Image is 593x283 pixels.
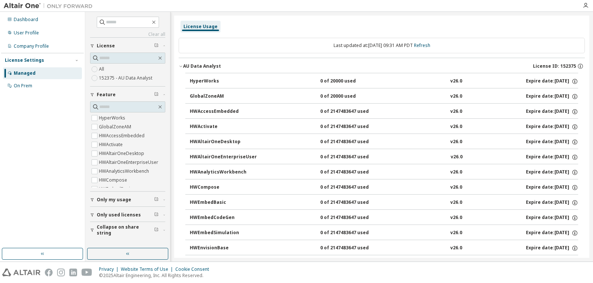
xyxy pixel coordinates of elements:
[154,92,159,98] span: Clear filter
[90,38,165,54] button: License
[190,154,257,161] div: HWAltairOneEnterpriseUser
[320,93,387,100] div: 0 of 20000 used
[450,169,462,176] div: v26.0
[97,197,131,203] span: Only my usage
[320,215,387,221] div: 0 of 2147483647 used
[14,30,39,36] div: User Profile
[190,164,578,181] button: HWAnalyticsWorkbench0 of 2147483647 usedv26.0Expire date:[DATE]
[179,38,585,53] div: Last updated at: [DATE] 09:31 AM PDT
[154,43,159,49] span: Clear filter
[45,269,53,276] img: facebook.svg
[414,42,430,48] a: Refresh
[320,108,387,115] div: 0 of 2147483647 used
[320,245,387,252] div: 0 of 2147483647 used
[99,185,134,193] label: HWEmbedBasic
[526,78,578,85] div: Expire date: [DATE]
[97,43,115,49] span: License
[190,124,256,130] div: HWActivate
[99,149,146,158] label: HWAltairOneDesktop
[190,255,578,272] button: HWEnvisionUserFloat0 of 2147483647 usedv26.0Expire date:[DATE]
[450,124,462,130] div: v26.0
[526,245,578,252] div: Expire date: [DATE]
[97,224,154,236] span: Collapse on share string
[526,169,578,176] div: Expire date: [DATE]
[99,131,146,140] label: HWAccessEmbedded
[14,17,38,23] div: Dashboard
[190,108,256,115] div: HWAccessEmbedded
[450,230,462,236] div: v26.0
[99,74,154,82] label: 152375 - AU Data Analyst
[121,266,175,272] div: Website Terms of Use
[450,215,462,221] div: v26.0
[190,93,256,100] div: GlobalZoneAM
[183,24,218,30] div: License Usage
[190,225,578,241] button: HWEmbedSimulation0 of 2147483647 usedv26.0Expire date:[DATE]
[179,58,585,74] button: AU Data AnalystLicense ID: 152375
[190,78,256,85] div: HyperWorks
[526,184,578,191] div: Expire date: [DATE]
[4,2,96,10] img: Altair One
[526,230,578,236] div: Expire date: [DATE]
[154,212,159,218] span: Clear filter
[450,245,462,252] div: v26.0
[190,210,578,226] button: HWEmbedCodeGen0 of 2147483647 usedv26.0Expire date:[DATE]
[190,199,256,206] div: HWEmbedBasic
[451,154,463,161] div: v26.0
[450,139,462,145] div: v26.0
[190,195,578,211] button: HWEmbedBasic0 of 2147483647 usedv26.0Expire date:[DATE]
[97,212,141,218] span: Only used licenses
[320,230,387,236] div: 0 of 2147483647 used
[99,167,150,176] label: HWAnalyticsWorkbench
[190,240,578,256] button: HWEnvisionBase0 of 2147483647 usedv26.0Expire date:[DATE]
[97,92,116,98] span: Feature
[99,140,124,149] label: HWActivate
[99,158,160,167] label: HWAltairOneEnterpriseUser
[190,184,256,191] div: HWCompose
[190,215,256,221] div: HWEmbedCodeGen
[90,207,165,223] button: Only used licenses
[99,122,133,131] label: GlobalZoneAM
[533,63,576,69] span: License ID: 152375
[190,134,578,150] button: HWAltairOneDesktop0 of 2147483647 usedv26.0Expire date:[DATE]
[99,272,213,279] p: © 2025 Altair Engineering, Inc. All Rights Reserved.
[526,154,578,161] div: Expire date: [DATE]
[14,70,36,76] div: Managed
[450,199,462,206] div: v26.0
[190,139,256,145] div: HWAltairOneDesktop
[190,73,578,90] button: HyperWorks0 of 20000 usedv26.0Expire date:[DATE]
[526,108,578,115] div: Expire date: [DATE]
[99,176,129,185] label: HWCompose
[190,104,578,120] button: HWAccessEmbedded0 of 2147483647 usedv26.0Expire date:[DATE]
[90,192,165,208] button: Only my usage
[183,63,221,69] div: AU Data Analyst
[526,139,578,145] div: Expire date: [DATE]
[320,124,387,130] div: 0 of 2147483647 used
[450,108,462,115] div: v26.0
[14,83,32,89] div: On Prem
[154,197,159,203] span: Clear filter
[82,269,92,276] img: youtube.svg
[526,215,578,221] div: Expire date: [DATE]
[190,169,256,176] div: HWAnalyticsWorkbench
[526,199,578,206] div: Expire date: [DATE]
[175,266,213,272] div: Cookie Consent
[2,269,40,276] img: altair_logo.svg
[14,43,49,49] div: Company Profile
[450,184,462,191] div: v26.0
[190,119,578,135] button: HWActivate0 of 2147483647 usedv26.0Expire date:[DATE]
[90,222,165,238] button: Collapse on share string
[526,124,578,130] div: Expire date: [DATE]
[320,184,387,191] div: 0 of 2147483647 used
[450,78,462,85] div: v26.0
[57,269,65,276] img: instagram.svg
[90,87,165,103] button: Feature
[526,93,578,100] div: Expire date: [DATE]
[320,78,387,85] div: 0 of 20000 used
[99,266,121,272] div: Privacy
[69,269,77,276] img: linkedin.svg
[90,31,165,37] a: Clear all
[5,57,44,63] div: License Settings
[190,88,578,105] button: GlobalZoneAM0 of 20000 usedv26.0Expire date:[DATE]
[190,149,578,165] button: HWAltairOneEnterpriseUser0 of 2147483647 usedv26.0Expire date:[DATE]
[320,154,387,161] div: 0 of 2147483647 used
